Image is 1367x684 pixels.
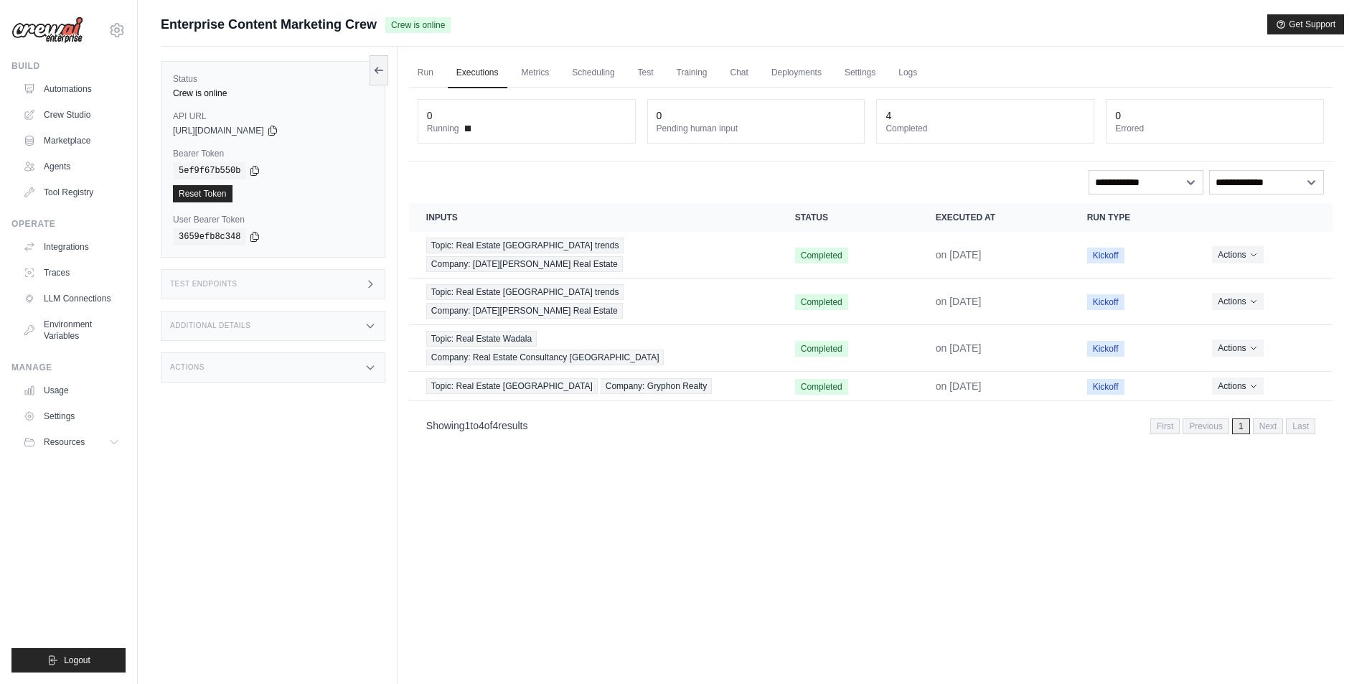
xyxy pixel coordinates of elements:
[890,58,926,88] a: Logs
[1212,339,1263,357] button: Actions for execution
[44,436,85,448] span: Resources
[936,296,982,307] time: August 25, 2025 at 14:22 IST
[161,14,377,34] span: Enterprise Content Marketing Crew
[427,108,433,123] div: 0
[173,228,246,245] code: 3659efb8c348
[1212,246,1263,263] button: Actions for execution
[936,249,982,261] time: August 25, 2025 at 14:22 IST
[409,203,778,232] th: Inputs
[17,431,126,454] button: Resources
[1150,418,1180,434] span: First
[1087,341,1124,357] span: Kickoff
[17,313,126,347] a: Environment Variables
[11,362,126,373] div: Manage
[1232,418,1250,434] span: 1
[722,58,757,88] a: Chat
[601,378,712,394] span: Company: Gryphon Realty
[17,103,126,126] a: Crew Studio
[513,58,558,88] a: Metrics
[17,405,126,428] a: Settings
[1286,418,1315,434] span: Last
[479,420,484,431] span: 4
[657,108,662,123] div: 0
[1115,108,1121,123] div: 0
[170,322,250,330] h3: Additional Details
[795,248,848,263] span: Completed
[17,155,126,178] a: Agents
[936,380,982,392] time: August 23, 2025 at 18:15 IST
[17,129,126,152] a: Marketplace
[17,78,126,100] a: Automations
[795,341,848,357] span: Completed
[1212,378,1263,395] button: Actions for execution
[1212,293,1263,310] button: Actions for execution
[170,363,205,372] h3: Actions
[11,17,83,44] img: Logo
[17,379,126,402] a: Usage
[426,331,761,365] a: View execution details for Topic
[1070,203,1195,232] th: Run Type
[11,60,126,72] div: Build
[426,378,598,394] span: Topic: Real Estate [GEOGRAPHIC_DATA]
[886,108,891,123] div: 4
[17,235,126,258] a: Integrations
[836,58,884,88] a: Settings
[668,58,716,88] a: Training
[936,342,982,354] time: August 24, 2025 at 14:48 IST
[11,218,126,230] div: Operate
[173,162,246,179] code: 5ef9f67b550b
[17,181,126,204] a: Tool Registry
[173,125,264,136] span: [URL][DOMAIN_NAME]
[1183,418,1229,434] span: Previous
[1150,418,1315,434] nav: Pagination
[919,203,1070,232] th: Executed at
[64,655,90,666] span: Logout
[173,73,373,85] label: Status
[426,284,761,319] a: View execution details for Topic
[1115,123,1315,134] dt: Errored
[886,123,1085,134] dt: Completed
[763,58,830,88] a: Deployments
[448,58,507,88] a: Executions
[563,58,623,88] a: Scheduling
[173,148,373,159] label: Bearer Token
[426,238,761,272] a: View execution details for Topic
[427,123,459,134] span: Running
[173,185,232,202] a: Reset Token
[409,407,1333,444] nav: Pagination
[629,58,662,88] a: Test
[173,88,373,99] div: Crew is online
[173,214,373,225] label: User Bearer Token
[657,123,856,134] dt: Pending human input
[426,303,623,319] span: Company: [DATE][PERSON_NAME] Real Estate
[492,420,498,431] span: 4
[426,284,624,300] span: Topic: Real Estate [GEOGRAPHIC_DATA] trends
[17,261,126,284] a: Traces
[795,379,848,395] span: Completed
[795,294,848,310] span: Completed
[409,203,1333,444] section: Crew executions table
[11,648,126,673] button: Logout
[385,17,451,33] span: Crew is online
[173,111,373,122] label: API URL
[426,350,664,365] span: Company: Real Estate Consultancy [GEOGRAPHIC_DATA]
[465,420,471,431] span: 1
[426,418,528,433] p: Showing to of results
[1253,418,1284,434] span: Next
[778,203,919,232] th: Status
[409,58,442,88] a: Run
[426,378,761,394] a: View execution details for Topic
[1267,14,1344,34] button: Get Support
[170,280,238,289] h3: Test Endpoints
[17,287,126,310] a: LLM Connections
[1087,379,1124,395] span: Kickoff
[1087,294,1124,310] span: Kickoff
[426,238,624,253] span: Topic: Real Estate [GEOGRAPHIC_DATA] trends
[1087,248,1124,263] span: Kickoff
[426,331,537,347] span: Topic: Real Estate Wadala
[426,256,623,272] span: Company: [DATE][PERSON_NAME] Real Estate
